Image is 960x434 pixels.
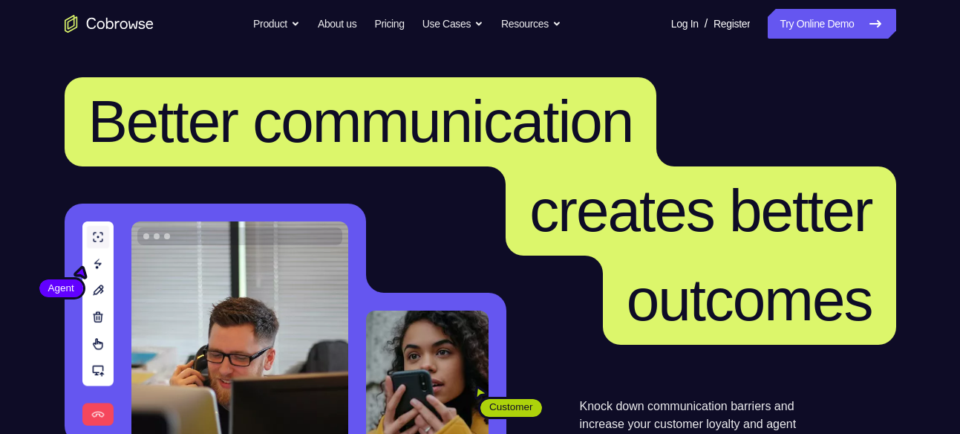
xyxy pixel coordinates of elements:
[529,178,872,244] span: creates better
[318,9,356,39] a: About us
[374,9,404,39] a: Pricing
[714,9,750,39] a: Register
[501,9,561,39] button: Resources
[65,15,154,33] a: Go to the home page
[705,15,708,33] span: /
[253,9,300,39] button: Product
[422,9,483,39] button: Use Cases
[768,9,895,39] a: Try Online Demo
[671,9,699,39] a: Log In
[627,267,872,333] span: outcomes
[88,88,633,155] span: Better communication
